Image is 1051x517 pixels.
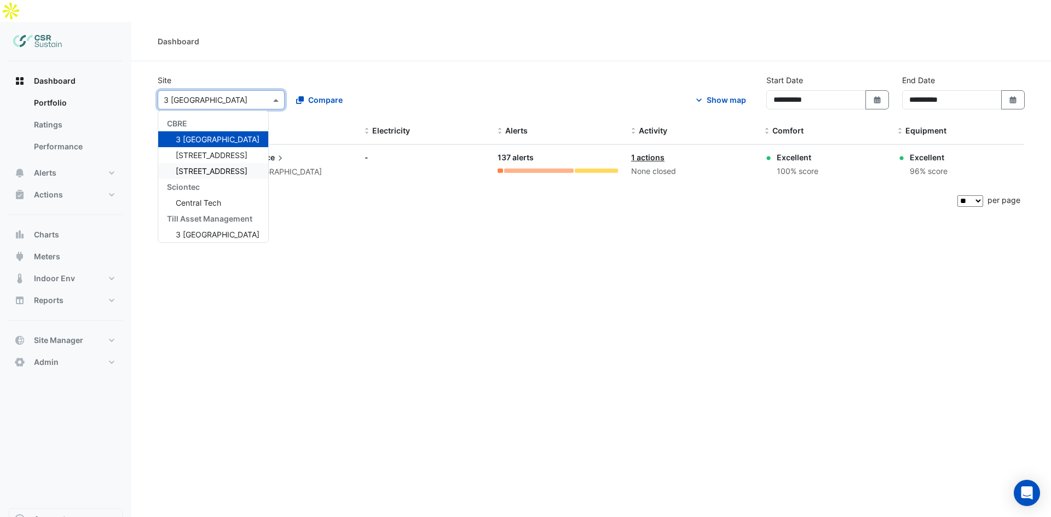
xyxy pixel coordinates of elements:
[772,126,804,135] span: Comfort
[498,152,618,164] div: 137 alerts
[34,229,59,240] span: Charts
[988,195,1020,205] span: per page
[34,75,76,86] span: Dashboard
[176,166,247,176] span: [STREET_ADDRESS]
[34,251,60,262] span: Meters
[25,92,123,114] a: Portfolio
[14,75,25,86] app-icon: Dashboard
[14,357,25,368] app-icon: Admin
[707,94,746,106] div: Show map
[34,335,83,346] span: Site Manager
[902,74,935,86] label: End Date
[34,189,63,200] span: Actions
[34,295,63,306] span: Reports
[9,92,123,162] div: Dashboard
[910,152,948,163] div: Excellent
[14,295,25,306] app-icon: Reports
[176,230,259,239] span: 3 [GEOGRAPHIC_DATA]
[167,214,252,223] span: Till Asset Management
[9,184,123,206] button: Actions
[158,36,199,47] div: Dashboard
[9,246,123,268] button: Meters
[34,273,75,284] span: Indoor Env
[176,150,247,160] span: [STREET_ADDRESS]
[1014,480,1040,506] div: Open Intercom Messenger
[14,273,25,284] app-icon: Indoor Env
[167,182,200,191] span: Sciontec
[372,126,410,135] span: Electricity
[905,126,946,135] span: Equipment
[9,70,123,92] button: Dashboard
[686,90,753,109] button: Show map
[14,229,25,240] app-icon: Charts
[873,95,882,104] fa-icon: Select Date
[14,189,25,200] app-icon: Actions
[34,167,56,178] span: Alerts
[910,165,948,178] div: 96% score
[34,357,59,368] span: Admin
[158,74,171,86] label: Site
[777,165,818,178] div: 100% score
[255,152,286,164] span: Place
[14,335,25,346] app-icon: Site Manager
[365,152,485,163] div: -
[639,126,667,135] span: Activity
[9,329,123,351] button: Site Manager
[158,187,955,214] div: 1 total
[308,94,343,106] span: Compare
[13,31,62,53] img: Company Logo
[766,74,803,86] label: Start Date
[9,289,123,311] button: Reports
[9,351,123,373] button: Admin
[9,162,123,184] button: Alerts
[167,119,187,128] span: CBRE
[9,224,123,246] button: Charts
[9,268,123,289] button: Indoor Env
[777,152,818,163] div: Excellent
[14,251,25,262] app-icon: Meters
[289,90,350,109] button: Compare
[176,135,259,144] span: 3 [GEOGRAPHIC_DATA]
[631,165,752,178] div: None closed
[14,167,25,178] app-icon: Alerts
[25,114,123,136] a: Ratings
[1008,95,1018,104] fa-icon: Select Date
[176,198,221,207] span: Central Tech
[505,126,528,135] span: Alerts
[158,111,268,242] div: Options List
[631,153,665,162] a: 1 actions
[25,136,123,158] a: Performance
